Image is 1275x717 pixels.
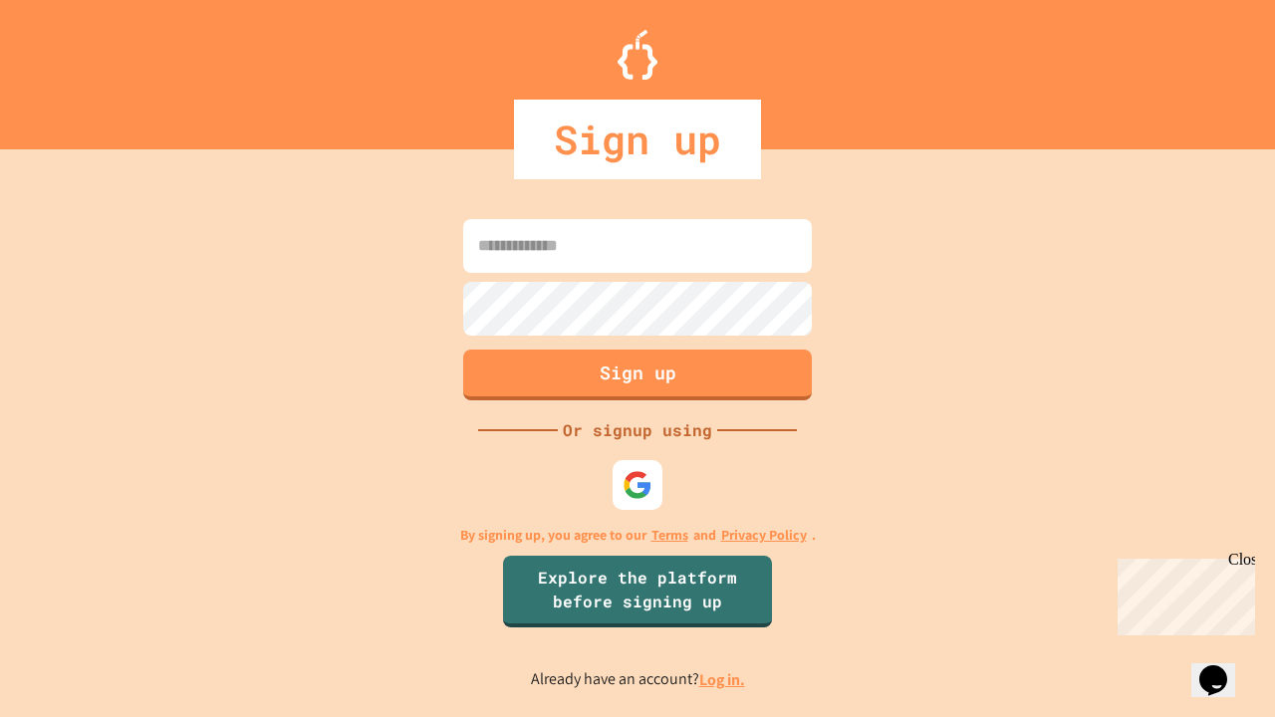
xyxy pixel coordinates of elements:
[623,470,652,500] img: google-icon.svg
[1191,637,1255,697] iframe: chat widget
[503,556,772,627] a: Explore the platform before signing up
[463,350,812,400] button: Sign up
[651,525,688,546] a: Terms
[8,8,137,126] div: Chat with us now!Close
[618,30,657,80] img: Logo.svg
[1110,551,1255,635] iframe: chat widget
[721,525,807,546] a: Privacy Policy
[531,667,745,692] p: Already have an account?
[514,100,761,179] div: Sign up
[558,418,717,442] div: Or signup using
[699,669,745,690] a: Log in.
[460,525,816,546] p: By signing up, you agree to our and .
